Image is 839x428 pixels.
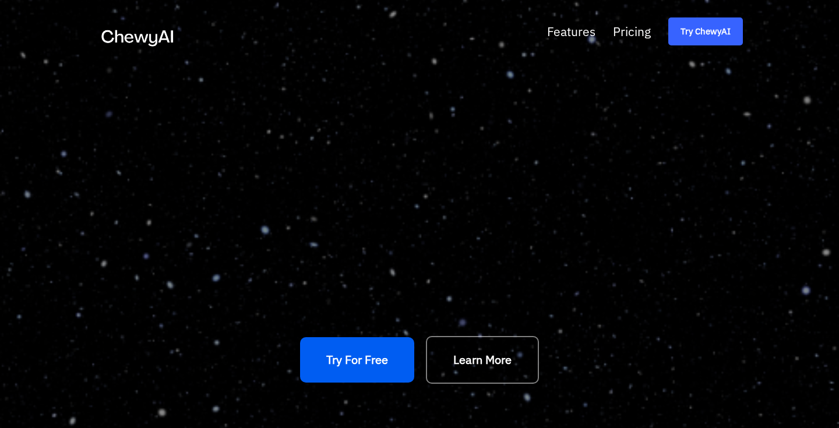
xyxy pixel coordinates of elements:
[613,24,651,39] a: Pricing
[426,336,539,384] a: Learn More
[547,24,595,39] a: Features
[96,22,179,50] img: ChewyAI
[300,337,414,383] a: Try For Free
[681,24,731,39] span: Try ChewyAI
[668,17,743,45] a: Try ChewyAI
